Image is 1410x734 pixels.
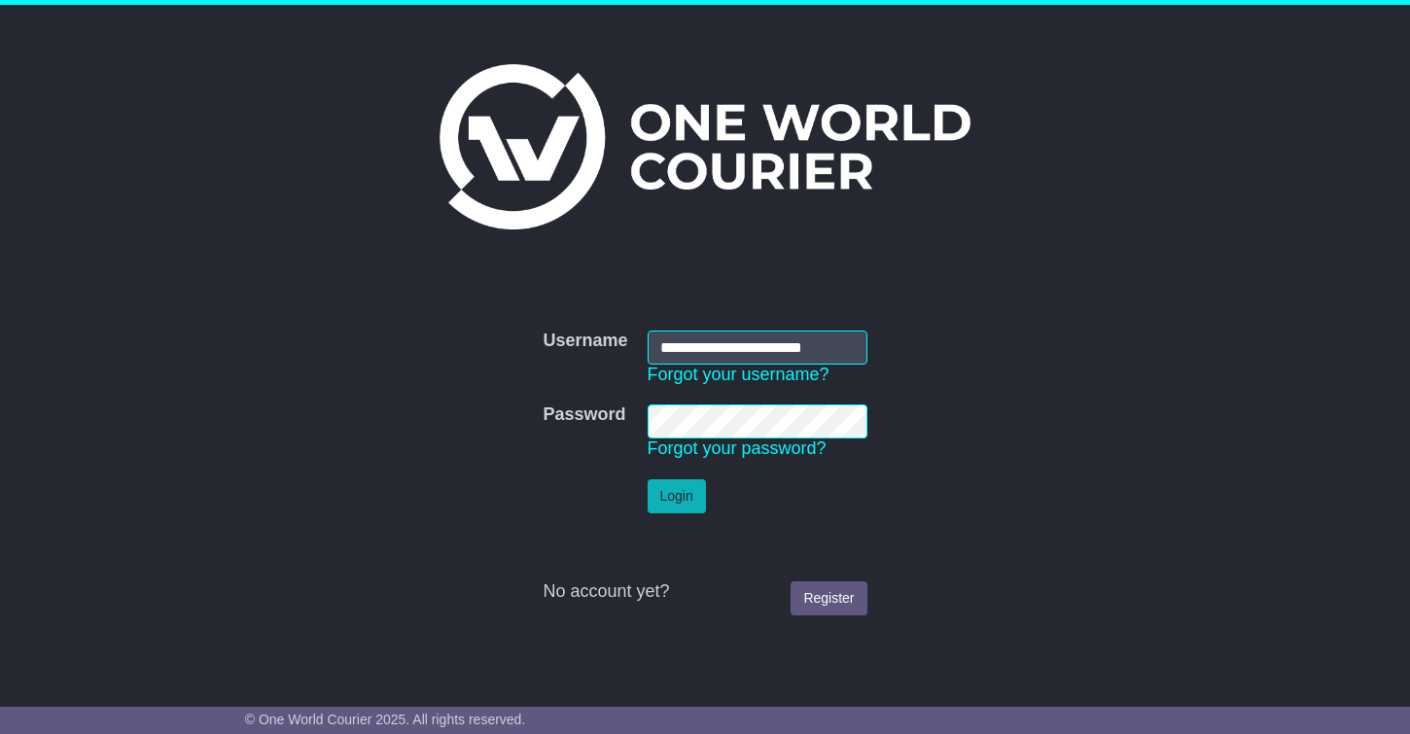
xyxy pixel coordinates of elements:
[245,712,526,727] span: © One World Courier 2025. All rights reserved.
[440,64,970,229] img: One World
[648,479,706,513] button: Login
[648,365,829,384] a: Forgot your username?
[543,331,627,352] label: Username
[648,438,827,458] a: Forgot your password?
[791,581,866,615] a: Register
[543,404,625,426] label: Password
[543,581,866,603] div: No account yet?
